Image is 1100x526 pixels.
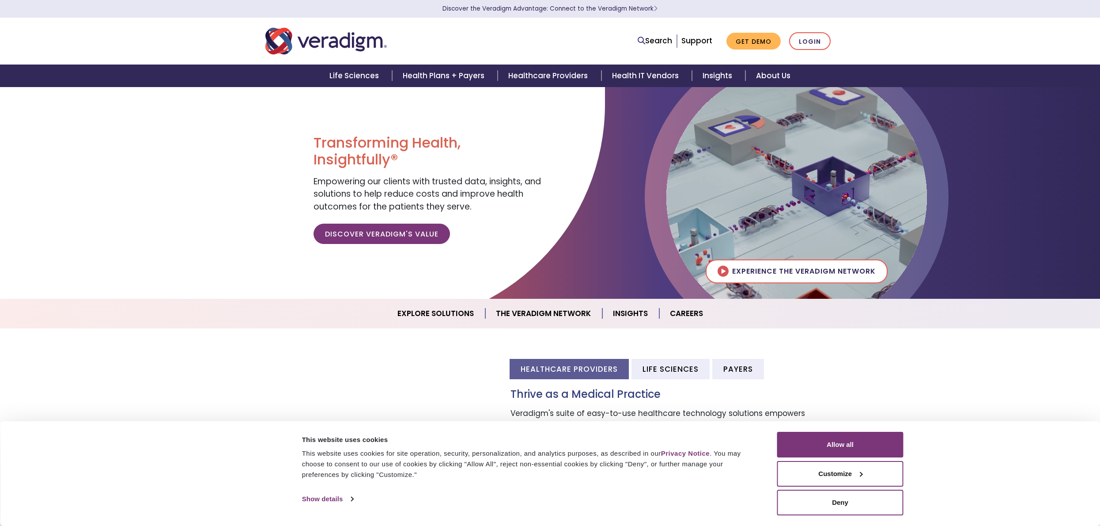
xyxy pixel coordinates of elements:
[302,448,757,480] div: This website uses cookies for site operation, security, personalization, and analytics purposes, ...
[726,33,781,50] a: Get Demo
[392,65,498,87] a: Health Plans + Payers
[442,4,658,13] a: Discover the Veradigm Advantage: Connect to the Veradigm NetworkLearn More
[712,359,764,379] li: Payers
[510,388,835,401] h3: Thrive as a Medical Practice
[692,65,745,87] a: Insights
[314,175,541,213] span: Empowering our clients with trusted data, insights, and solutions to help reduce costs and improv...
[777,432,903,457] button: Allow all
[302,492,353,506] a: Show details
[510,408,835,431] p: Veradigm's suite of easy-to-use healthcare technology solutions empowers healthcare providers to ...
[510,359,629,379] li: Healthcare Providers
[659,302,714,325] a: Careers
[661,450,710,457] a: Privacy Notice
[638,35,672,47] a: Search
[498,65,601,87] a: Healthcare Providers
[654,4,658,13] span: Learn More
[302,435,757,445] div: This website uses cookies
[265,27,387,56] img: Veradigm logo
[681,35,712,46] a: Support
[602,302,659,325] a: Insights
[601,65,692,87] a: Health IT Vendors
[745,65,801,87] a: About Us
[319,65,392,87] a: Life Sciences
[777,461,903,487] button: Customize
[314,224,450,244] a: Discover Veradigm's Value
[485,302,602,325] a: The Veradigm Network
[387,302,485,325] a: Explore Solutions
[314,134,543,168] h1: Transforming Health, Insightfully®
[789,32,831,50] a: Login
[631,359,710,379] li: Life Sciences
[777,490,903,515] button: Deny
